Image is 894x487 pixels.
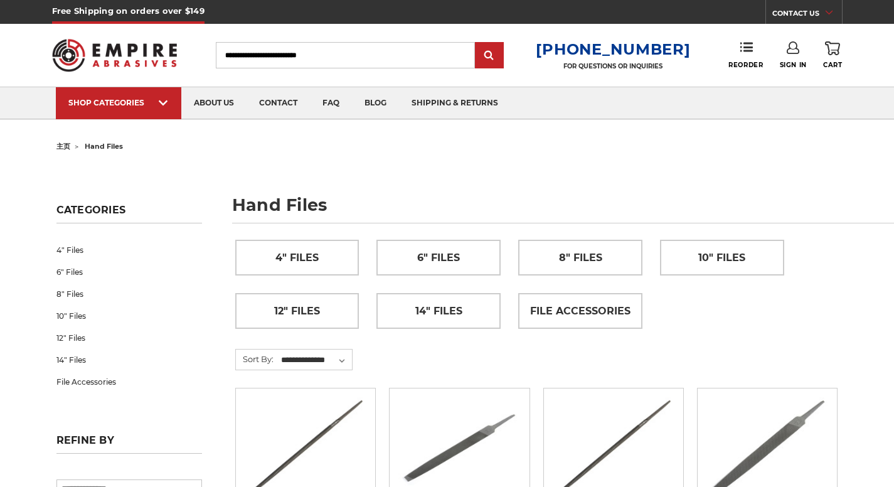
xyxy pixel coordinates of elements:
[181,87,247,119] a: about us
[772,6,842,24] a: CONTACT US
[698,247,745,269] span: 10" Files
[56,371,202,393] a: File Accessories
[399,87,511,119] a: shipping & returns
[728,41,763,68] a: Reorder
[823,61,842,69] span: Cart
[780,61,807,69] span: Sign In
[236,294,359,328] a: 12" Files
[536,40,690,58] a: [PHONE_NUMBER]
[279,351,352,370] select: Sort By:
[56,327,202,349] a: 12" Files
[85,142,123,151] span: hand files
[377,294,500,328] a: 14" Files
[56,305,202,327] a: 10" Files
[56,142,70,151] a: 主页
[415,301,462,322] span: 14" Files
[247,87,310,119] a: contact
[56,283,202,305] a: 8" Files
[310,87,352,119] a: faq
[236,240,359,275] a: 4" Files
[559,247,602,269] span: 8" Files
[56,349,202,371] a: 14" Files
[417,247,460,269] span: 6" Files
[728,61,763,69] span: Reorder
[236,350,274,368] label: Sort By:
[56,204,202,223] h5: Categories
[661,240,784,275] a: 10" Files
[68,98,169,107] div: SHOP CATEGORIES
[536,62,690,70] p: FOR QUESTIONS OR INQUIRIES
[56,239,202,261] a: 4" Files
[377,240,500,275] a: 6" Files
[56,261,202,283] a: 6" Files
[52,31,178,80] img: Empire Abrasives
[274,301,320,322] span: 12" Files
[519,240,642,275] a: 8" Files
[530,301,631,322] span: File Accessories
[823,41,842,69] a: Cart
[56,434,202,454] h5: Refine by
[352,87,399,119] a: blog
[519,294,642,328] a: File Accessories
[275,247,319,269] span: 4" Files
